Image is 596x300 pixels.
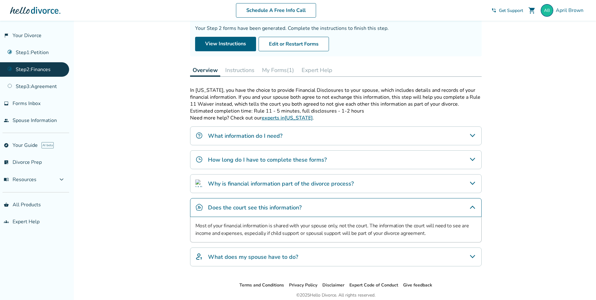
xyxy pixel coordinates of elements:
span: expand_more [58,176,65,183]
img: How long do I have to complete these forms? [195,156,203,163]
button: Edit or Restart Forms [259,37,329,51]
span: explore [4,143,9,148]
span: groups [4,219,9,224]
a: Schedule A Free Info Call [236,3,316,18]
a: View Instructions [195,37,256,51]
a: Terms and Conditions [239,282,284,288]
li: Give feedback [403,281,432,289]
div: Your Step 2 forms have been generated. Complete the instructions to finish this step. [195,25,477,32]
h4: How long do I have to complete these forms? [208,156,327,164]
span: menu_book [4,177,9,182]
span: list_alt_check [4,160,9,165]
span: AI beta [41,142,54,148]
li: Disclaimer [322,281,344,289]
img: Why is financial information part of the divorce process? [195,180,203,187]
button: Expert Help [299,64,335,76]
img: What information do I need? [195,132,203,139]
a: Expert Code of Conduct [349,282,398,288]
img: Does the court see this information? [195,203,203,211]
div: What does my spouse have to do? [190,247,482,266]
span: Get Support [499,8,523,14]
div: What information do I need? [190,126,482,145]
div: Why is financial information part of the divorce process? [190,174,482,193]
a: experts in[US_STATE] [262,114,313,121]
h4: Why is financial information part of the divorce process? [208,180,354,188]
span: April Brown [556,7,586,14]
p: In [US_STATE], you have the choice to provide Financial Disclosures to your spouse, which include... [190,87,482,108]
div: How long do I have to complete these forms? [190,150,482,169]
p: Estimated completion time: Rule 11 - 5 minutes, full disclosures - 1-2 hours [190,108,482,114]
a: phone_in_talkGet Support [491,8,523,14]
span: Resources [4,176,36,183]
div: © 2025 Hello Divorce. All rights reserved. [296,292,375,299]
button: Instructions [223,64,257,76]
iframe: Chat Widget [565,270,596,300]
div: Does the court see this information? [190,198,482,217]
img: abrown@tcisd.org [541,4,553,17]
a: Privacy Policy [289,282,317,288]
button: Overview [190,64,220,77]
span: phone_in_talk [491,8,496,13]
p: Most of your financial information is shared with your spouse only, not the court. The informatio... [195,222,476,237]
p: Need more help? Check out our . [190,114,482,121]
span: shopping_basket [4,202,9,207]
h4: What does my spouse have to do? [208,253,298,261]
span: flag_2 [4,33,9,38]
button: My Forms(1) [260,64,297,76]
h4: Does the court see this information? [208,203,302,212]
span: people [4,118,9,123]
span: inbox [4,101,9,106]
span: shopping_cart [528,7,536,14]
img: What does my spouse have to do? [195,253,203,260]
span: Forms Inbox [13,100,41,107]
h4: What information do I need? [208,132,282,140]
